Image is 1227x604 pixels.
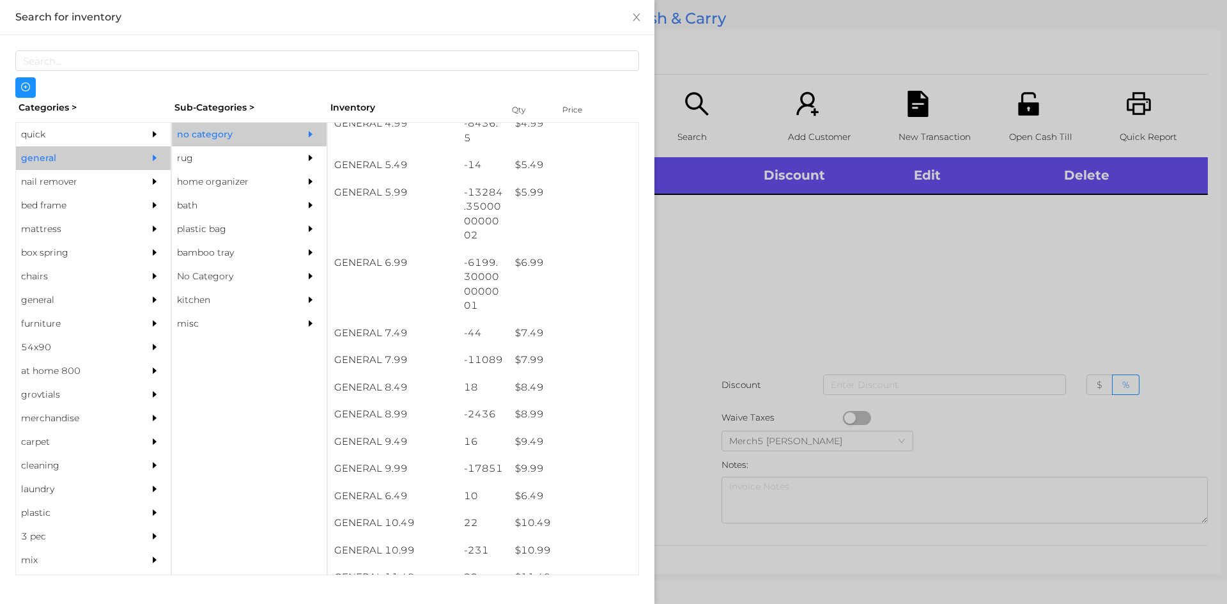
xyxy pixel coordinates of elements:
i: icon: caret-right [150,508,159,517]
button: icon: plus-circle [15,77,36,98]
div: plastic bag [172,217,288,241]
div: -6199.300000000001 [458,249,509,320]
div: $ 10.99 [509,537,638,564]
i: icon: caret-right [306,153,315,162]
div: $ 6.49 [509,483,638,510]
div: quick [16,123,132,146]
div: bamboo tray [172,241,288,265]
div: $ 9.99 [509,455,638,483]
i: icon: caret-right [306,295,315,304]
input: Search... [15,50,639,71]
i: icon: caret-right [150,177,159,186]
div: furniture [16,312,132,336]
i: icon: caret-right [150,414,159,422]
div: GENERAL 9.99 [328,455,458,483]
div: $ 11.49 [509,564,638,591]
div: merchandise [16,407,132,430]
div: $ 4.99 [509,110,638,137]
div: GENERAL 8.49 [328,374,458,401]
i: icon: caret-right [150,272,159,281]
div: GENERAL 9.49 [328,428,458,456]
i: icon: caret-right [306,130,315,139]
div: $ 9.49 [509,428,638,456]
div: 54x90 [16,336,132,359]
i: icon: caret-right [150,130,159,139]
div: 16 [458,428,509,456]
i: icon: caret-right [150,343,159,352]
div: Price [559,101,610,119]
div: nail remover [16,170,132,194]
i: icon: caret-right [150,366,159,375]
div: GENERAL 4.99 [328,110,458,137]
div: -44 [458,320,509,347]
div: general [16,288,132,312]
div: -17851 [458,455,509,483]
div: rug [172,146,288,170]
i: icon: caret-right [306,248,315,257]
div: GENERAL 7.49 [328,320,458,347]
i: icon: caret-right [306,272,315,281]
i: icon: caret-right [150,153,159,162]
i: icon: caret-right [150,201,159,210]
div: GENERAL 10.99 [328,537,458,564]
div: GENERAL 8.99 [328,401,458,428]
div: GENERAL 5.49 [328,151,458,179]
div: appliances [16,572,132,596]
i: icon: close [631,12,642,22]
div: Categories > [15,98,171,118]
div: GENERAL 10.49 [328,509,458,537]
div: 18 [458,374,509,401]
div: $ 5.49 [509,151,638,179]
div: $ 10.49 [509,509,638,537]
div: -2436 [458,401,509,428]
div: 22 [458,564,509,591]
i: icon: caret-right [150,224,159,233]
div: $ 6.99 [509,249,638,277]
div: $ 7.99 [509,346,638,374]
div: grovtials [16,383,132,407]
div: $ 8.99 [509,401,638,428]
i: icon: caret-right [150,295,159,304]
div: 22 [458,509,509,537]
div: bed frame [16,194,132,217]
div: plastic [16,501,132,525]
div: -8436.5 [458,110,509,151]
div: GENERAL 6.99 [328,249,458,277]
div: -14 [458,151,509,179]
div: Inventory [330,101,496,114]
div: no category [172,123,288,146]
i: icon: caret-right [150,484,159,493]
div: mix [16,548,132,572]
div: 10 [458,483,509,510]
div: misc [172,312,288,336]
i: icon: caret-right [306,201,315,210]
div: -231 [458,537,509,564]
div: box spring [16,241,132,265]
div: No Category [172,265,288,288]
div: $ 5.99 [509,179,638,206]
div: -13284.350000000002 [458,179,509,249]
div: GENERAL 11.49 [328,564,458,591]
i: icon: caret-right [150,319,159,328]
div: 3 pec [16,525,132,548]
div: mattress [16,217,132,241]
div: GENERAL 5.99 [328,179,458,206]
div: Search for inventory [15,10,639,24]
div: bath [172,194,288,217]
i: icon: caret-right [150,461,159,470]
i: icon: caret-right [150,532,159,541]
i: icon: caret-right [150,437,159,446]
div: Qty [509,101,547,119]
div: carpet [16,430,132,454]
div: -11089 [458,346,509,374]
div: laundry [16,477,132,501]
div: kitchen [172,288,288,312]
i: icon: caret-right [150,555,159,564]
i: icon: caret-right [150,248,159,257]
i: icon: caret-right [306,177,315,186]
i: icon: caret-right [150,390,159,399]
i: icon: caret-right [306,224,315,233]
div: Sub-Categories > [171,98,327,118]
div: general [16,146,132,170]
div: GENERAL 6.49 [328,483,458,510]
